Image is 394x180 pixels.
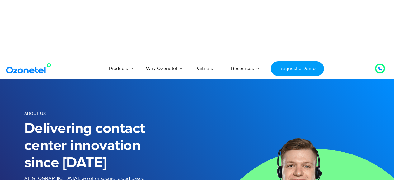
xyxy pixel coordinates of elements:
[186,58,222,79] a: Partners
[137,58,186,79] a: Why Ozonetel
[100,58,137,79] a: Products
[271,61,324,76] a: Request a Demo
[222,58,263,79] a: Resources
[24,111,46,116] span: About us
[24,120,197,172] h1: Delivering contact center innovation since [DATE]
